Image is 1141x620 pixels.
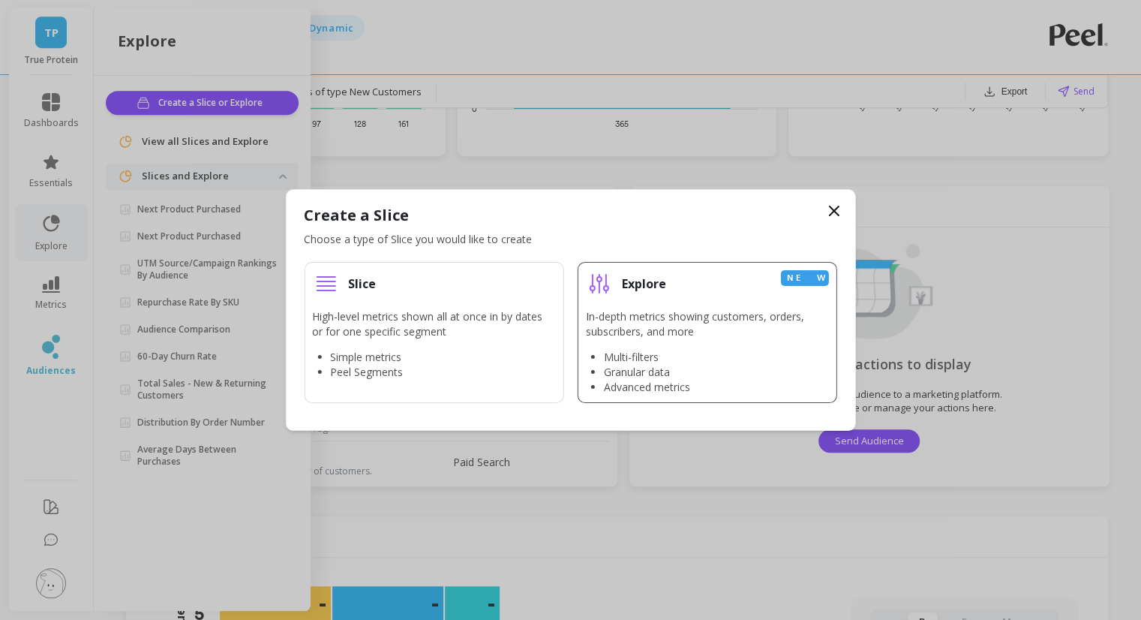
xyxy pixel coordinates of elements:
p: Choose a type of Slice you would like to create [304,232,837,247]
h3: Explore [622,276,666,291]
li: Peel Segments [330,365,555,380]
h3: Slice [348,276,376,291]
img: new regular slice [312,270,339,297]
li: Advanced metrics [604,380,829,395]
li: Granular data [604,365,829,380]
p: In-depth metrics showing customers, orders, subscribers, and more [586,309,829,339]
li: Simple metrics [330,350,555,365]
p: High-level metrics shown all at once in by dates or for one specific segment [312,309,555,339]
img: new explore slice [586,270,613,297]
div: New [781,270,829,286]
h2: Create a Slice [304,205,837,226]
li: Multi-filters [604,350,829,365]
